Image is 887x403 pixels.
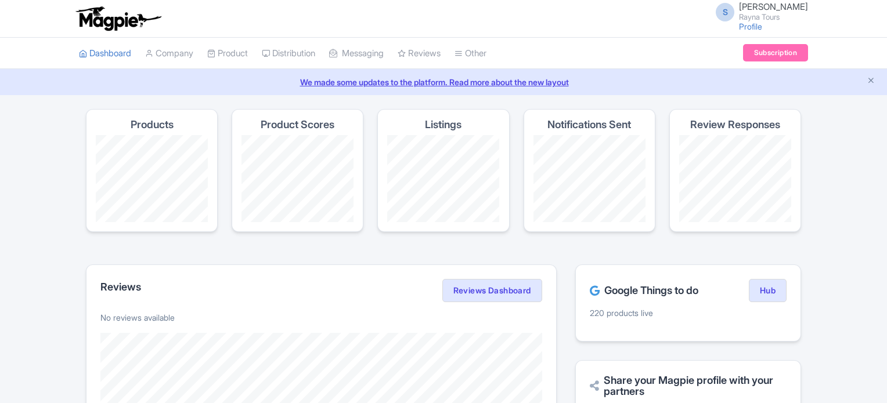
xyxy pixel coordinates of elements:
img: logo-ab69f6fb50320c5b225c76a69d11143b.png [73,6,163,31]
h4: Listings [425,119,461,130]
a: Product [207,38,248,70]
a: Reviews [398,38,441,70]
a: Hub [749,279,787,302]
h4: Review Responses [690,119,780,130]
h4: Products [131,119,174,130]
a: We made some updates to the platform. Read more about the new layout [7,76,880,88]
p: No reviews available [100,311,542,324]
button: Close announcement [867,75,875,88]
a: S [PERSON_NAME] Rayna Tours [709,2,808,21]
a: Company [145,38,193,70]
a: Reviews Dashboard [442,279,542,302]
h2: Reviews [100,281,141,293]
span: [PERSON_NAME] [739,1,808,12]
small: Rayna Tours [739,13,808,21]
a: Distribution [262,38,315,70]
h4: Product Scores [261,119,334,130]
a: Profile [739,21,762,31]
a: Messaging [329,38,384,70]
span: S [716,3,734,21]
a: Other [455,38,486,70]
p: 220 products live [590,307,787,319]
a: Dashboard [79,38,131,70]
a: Subscription [743,44,808,61]
h2: Google Things to do [590,285,698,296]
h2: Share your Magpie profile with your partners [590,375,787,398]
h4: Notifications Sent [547,119,631,130]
